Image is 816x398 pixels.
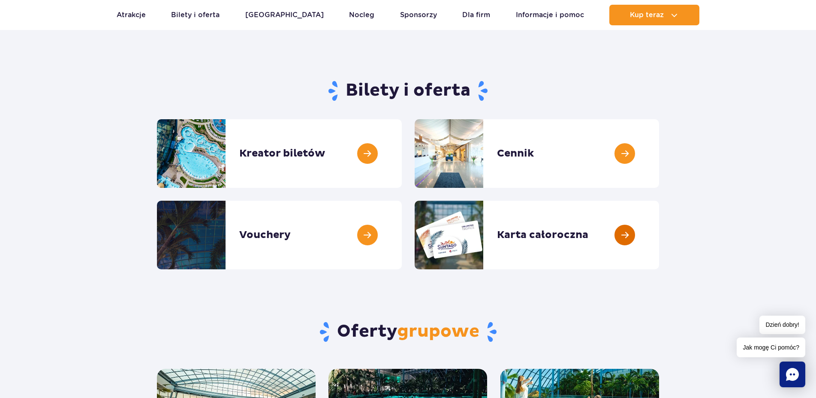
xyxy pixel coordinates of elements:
[349,5,374,25] a: Nocleg
[462,5,490,25] a: Dla firm
[171,5,220,25] a: Bilety i oferta
[157,80,659,102] h1: Bilety i oferta
[609,5,699,25] button: Kup teraz
[737,338,805,357] span: Jak mogę Ci pomóc?
[157,321,659,343] h2: Oferty
[630,11,664,19] span: Kup teraz
[516,5,584,25] a: Informacje i pomoc
[397,321,479,342] span: grupowe
[117,5,146,25] a: Atrakcje
[400,5,437,25] a: Sponsorzy
[245,5,324,25] a: [GEOGRAPHIC_DATA]
[759,316,805,334] span: Dzień dobry!
[780,362,805,387] div: Chat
